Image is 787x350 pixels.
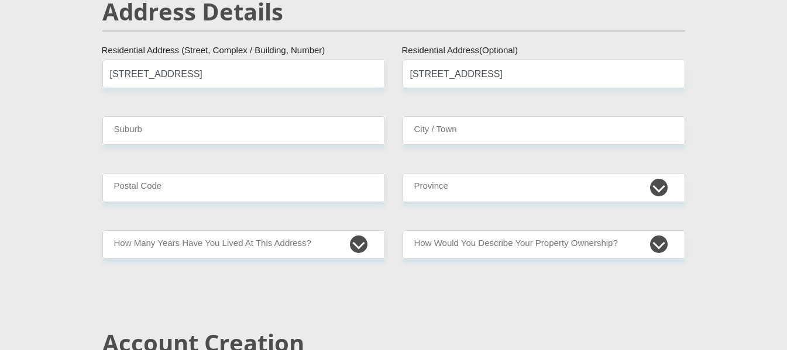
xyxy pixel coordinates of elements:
[102,60,385,88] input: Valid residential address
[102,116,385,145] input: Suburb
[102,230,385,259] select: Please select a value
[403,116,685,145] input: City
[403,60,685,88] input: Address line 2 (Optional)
[403,173,685,202] select: Please Select a Province
[102,173,385,202] input: Postal Code
[403,230,685,259] select: Please select a value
